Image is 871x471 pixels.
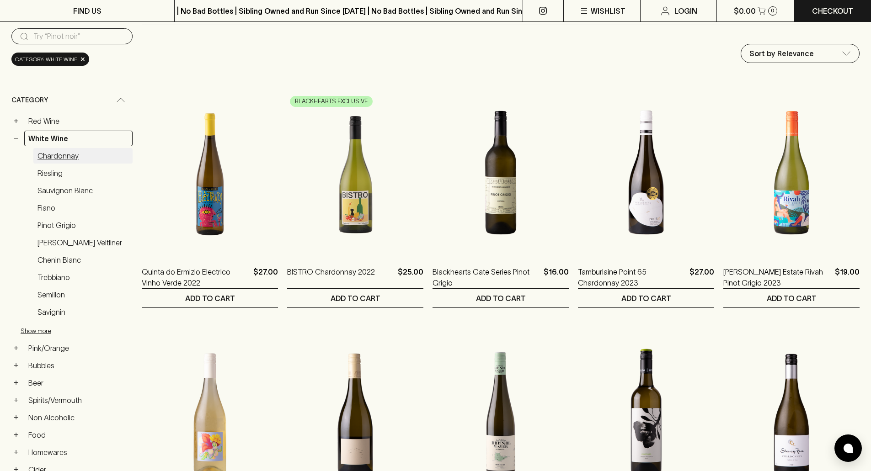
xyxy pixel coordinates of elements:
a: Trebbiano [33,270,133,285]
img: BISTRO Chardonnay 2022 [287,93,423,253]
p: ADD TO CART [767,293,817,304]
a: Homewares [24,445,133,460]
a: White Wine [24,131,133,146]
a: Beer [24,375,133,391]
a: Pink/Orange [24,340,133,356]
button: − [11,134,21,143]
button: Show more [21,322,140,340]
span: × [80,54,85,64]
a: Red Wine [24,113,133,129]
a: BISTRO Chardonnay 2022 [287,266,375,288]
button: + [11,378,21,387]
a: Blackhearts Gate Series Pinot Grigio [433,266,540,288]
button: ADD TO CART [578,289,714,307]
button: + [11,116,21,126]
a: Bubbles [24,358,133,373]
a: Semillon [33,287,133,302]
img: bubble-icon [844,444,853,453]
button: + [11,430,21,439]
button: + [11,413,21,422]
a: [PERSON_NAME] Estate Rivah Pinot Grigio 2023 [723,266,831,288]
img: Gill Estate Rivah Pinot Grigio 2023 [723,93,860,253]
a: Riesling [33,165,133,181]
div: Category [11,87,133,113]
a: [PERSON_NAME] Veltliner [33,235,133,250]
p: $27.00 [253,266,278,288]
a: Fiano [33,200,133,216]
p: $16.00 [544,266,569,288]
a: Pinot Grigio [33,217,133,233]
img: Tamburlaine Point 65 Chardonnay 2023 [578,93,714,253]
p: Login [674,5,697,16]
p: $25.00 [398,266,423,288]
img: Blackhearts Gate Series Pinot Grigio [433,93,569,253]
a: Tamburlaine Point 65 Chardonnay 2023 [578,266,686,288]
a: Chenin Blanc [33,252,133,268]
p: ADD TO CART [621,293,671,304]
button: ADD TO CART [723,289,860,307]
p: ADD TO CART [185,293,235,304]
p: $0.00 [734,5,756,16]
button: ADD TO CART [287,289,423,307]
span: Category [11,95,48,106]
p: Checkout [812,5,853,16]
a: Food [24,427,133,443]
p: Wishlist [591,5,625,16]
a: Quinta do Ermizio Electrico Vinho Verde 2022 [142,266,250,288]
p: $19.00 [835,266,860,288]
button: + [11,361,21,370]
button: + [11,344,21,353]
button: + [11,396,21,405]
img: Quinta do Ermizio Electrico Vinho Verde 2022 [142,93,278,253]
p: ADD TO CART [331,293,380,304]
p: Sort by Relevance [749,48,814,59]
p: ADD TO CART [476,293,526,304]
button: ADD TO CART [142,289,278,307]
p: 0 [771,8,775,13]
button: + [11,448,21,457]
button: ADD TO CART [433,289,569,307]
a: Spirits/Vermouth [24,392,133,408]
a: Non Alcoholic [24,410,133,425]
a: Chardonnay [33,148,133,164]
span: Category: white wine [15,55,77,64]
div: Sort by Relevance [741,44,859,63]
a: Sauvignon Blanc [33,183,133,198]
p: $27.00 [689,266,714,288]
p: FIND US [73,5,102,16]
input: Try “Pinot noir” [33,29,125,44]
a: Savignin [33,304,133,320]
